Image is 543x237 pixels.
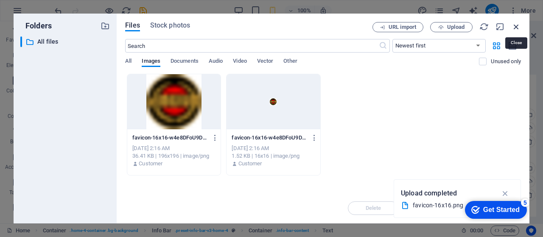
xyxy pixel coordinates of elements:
span: Video [233,56,246,68]
p: Customer [238,160,262,167]
div: Get Started 5 items remaining, 0% complete [7,4,69,22]
div: ​ [20,36,22,47]
span: Images [142,56,160,68]
span: Stock photos [150,20,190,31]
input: Search [125,39,378,53]
div: [DATE] 2:16 AM [232,145,315,152]
div: [DATE] 2:16 AM [132,145,216,152]
span: Files [125,20,140,31]
p: Customer [139,160,162,167]
span: Vector [257,56,274,68]
span: Other [283,56,297,68]
div: 1.52 KB | 16x16 | image/png [232,152,315,160]
i: Create new folder [101,21,110,31]
span: Documents [171,56,199,68]
div: favicon-16x16.png [413,201,495,210]
div: Get Started [25,9,62,17]
i: Minimize [495,22,505,31]
p: All files [37,37,94,47]
button: Upload [430,22,473,32]
span: All [125,56,132,68]
p: favicon-16x16-w4e8DFoU9D-bQ_TeogwbUg-x4Ro_QqJIxy8EWyqZPvdbg.png [132,134,208,142]
div: 5 [63,2,71,10]
span: Upload [447,25,465,30]
p: favicon-16x16-w4e8DFoU9D-bQ_TeogwbUg.png [232,134,307,142]
p: Folders [20,20,52,31]
p: Unused only [491,58,521,65]
span: URL import [389,25,416,30]
p: Upload completed [401,188,457,199]
span: Audio [209,56,223,68]
button: URL import [372,22,423,32]
div: 36.41 KB | 196x196 | image/png [132,152,216,160]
